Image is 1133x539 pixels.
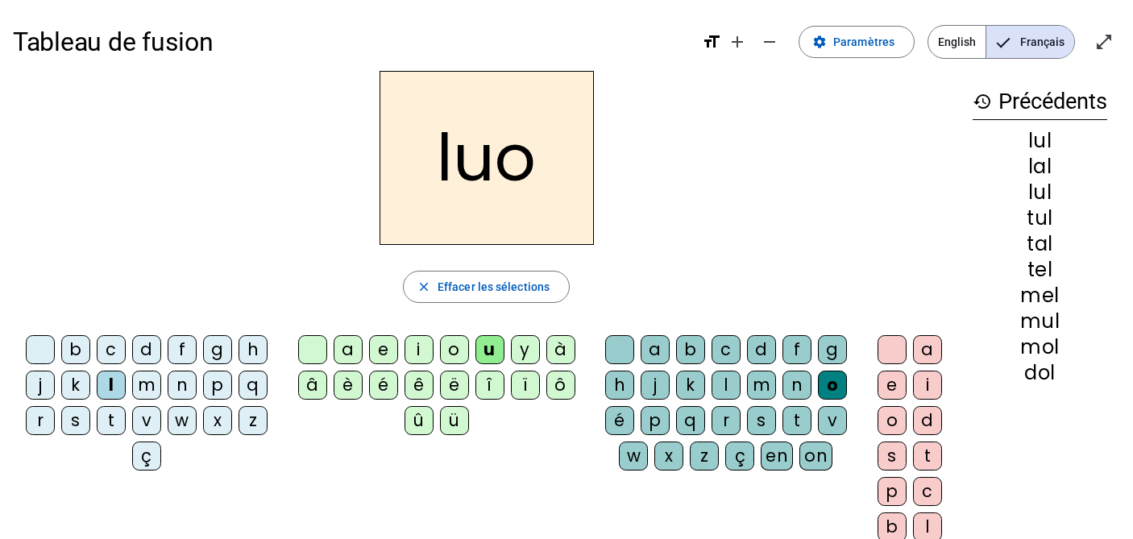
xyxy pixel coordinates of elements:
[690,442,719,471] div: z
[61,371,90,400] div: k
[928,26,986,58] span: English
[405,335,434,364] div: i
[380,71,594,245] h2: luo
[812,35,827,49] mat-icon: settings
[605,406,634,435] div: é
[973,312,1107,331] div: mul
[747,406,776,435] div: s
[405,406,434,435] div: û
[712,406,741,435] div: r
[369,371,398,400] div: é
[878,442,907,471] div: s
[782,335,811,364] div: f
[26,371,55,400] div: j
[203,371,232,400] div: p
[132,371,161,400] div: m
[168,371,197,400] div: n
[676,406,705,435] div: q
[97,406,126,435] div: t
[878,477,907,506] div: p
[369,335,398,364] div: e
[239,406,268,435] div: z
[833,32,894,52] span: Paramètres
[475,371,504,400] div: î
[1088,26,1120,58] button: Entrer en plein écran
[511,335,540,364] div: y
[973,183,1107,202] div: lul
[334,371,363,400] div: è
[913,477,942,506] div: c
[61,406,90,435] div: s
[973,157,1107,176] div: lal
[438,277,550,296] span: Effacer les sélections
[440,371,469,400] div: ë
[818,335,847,364] div: g
[440,406,469,435] div: ü
[973,234,1107,254] div: tal
[403,271,570,303] button: Effacer les sélections
[973,338,1107,357] div: mol
[676,371,705,400] div: k
[132,335,161,364] div: d
[334,335,363,364] div: a
[168,406,197,435] div: w
[475,335,504,364] div: u
[753,26,786,58] button: Diminuer la taille de la police
[986,26,1074,58] span: Français
[973,92,992,111] mat-icon: history
[799,442,832,471] div: on
[676,335,705,364] div: b
[782,406,811,435] div: t
[725,442,754,471] div: ç
[641,406,670,435] div: p
[641,371,670,400] div: j
[61,335,90,364] div: b
[913,406,942,435] div: d
[818,406,847,435] div: v
[747,371,776,400] div: m
[799,26,915,58] button: Paramètres
[712,335,741,364] div: c
[878,371,907,400] div: e
[417,280,431,294] mat-icon: close
[132,406,161,435] div: v
[913,442,942,471] div: t
[702,32,721,52] mat-icon: format_size
[973,286,1107,305] div: mel
[973,260,1107,280] div: tel
[1094,32,1114,52] mat-icon: open_in_full
[973,363,1107,383] div: dol
[26,406,55,435] div: r
[203,406,232,435] div: x
[619,442,648,471] div: w
[928,25,1075,59] mat-button-toggle-group: Language selection
[239,371,268,400] div: q
[203,335,232,364] div: g
[761,442,793,471] div: en
[546,371,575,400] div: ô
[97,371,126,400] div: l
[913,371,942,400] div: i
[405,371,434,400] div: ê
[747,335,776,364] div: d
[782,371,811,400] div: n
[654,442,683,471] div: x
[511,371,540,400] div: ï
[973,209,1107,228] div: tul
[641,335,670,364] div: a
[546,335,575,364] div: à
[973,84,1107,120] h3: Précédents
[132,442,161,471] div: ç
[760,32,779,52] mat-icon: remove
[440,335,469,364] div: o
[721,26,753,58] button: Augmenter la taille de la police
[728,32,747,52] mat-icon: add
[239,335,268,364] div: h
[605,371,634,400] div: h
[878,406,907,435] div: o
[168,335,197,364] div: f
[818,371,847,400] div: o
[298,371,327,400] div: â
[973,131,1107,151] div: lul
[97,335,126,364] div: c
